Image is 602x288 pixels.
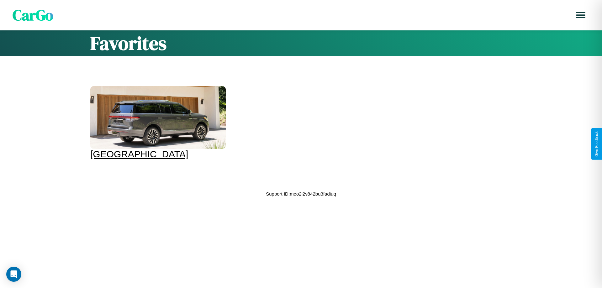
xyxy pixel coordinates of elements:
[594,131,599,157] div: Give Feedback
[90,149,226,160] div: [GEOGRAPHIC_DATA]
[90,30,512,56] h1: Favorites
[572,6,589,24] button: Open menu
[266,190,336,198] p: Support ID: meo2i2v842bu3fadiuq
[6,267,21,282] div: Open Intercom Messenger
[13,5,53,25] span: CarGo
